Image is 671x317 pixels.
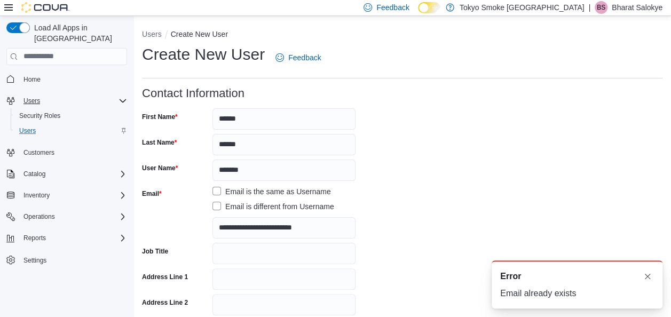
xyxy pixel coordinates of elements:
[15,124,40,137] a: Users
[142,164,178,172] label: User Name
[588,1,590,14] p: |
[19,146,127,159] span: Customers
[11,108,131,123] button: Security Roles
[212,200,334,213] label: Email is different from Username
[19,254,51,267] a: Settings
[142,44,265,65] h1: Create New User
[612,1,662,14] p: Bharat Salokye
[6,67,127,296] nav: Complex example
[15,124,127,137] span: Users
[142,29,662,42] nav: An example of EuiBreadcrumbs
[19,146,59,159] a: Customers
[142,247,168,256] label: Job Title
[19,94,44,107] button: Users
[460,1,585,14] p: Tokyo Smoke [GEOGRAPHIC_DATA]
[500,270,654,283] div: Notification
[23,191,50,200] span: Inventory
[15,109,65,122] a: Security Roles
[23,170,45,178] span: Catalog
[19,112,60,120] span: Security Roles
[19,253,127,266] span: Settings
[19,73,45,86] a: Home
[19,189,54,202] button: Inventory
[500,287,654,300] div: Email already exists
[171,30,228,38] button: Create New User
[288,52,321,63] span: Feedback
[23,234,46,242] span: Reports
[500,270,521,283] span: Error
[597,1,605,14] span: BS
[19,168,50,180] button: Catalog
[641,270,654,283] button: Dismiss toast
[21,2,69,13] img: Cova
[2,72,131,87] button: Home
[142,30,162,38] button: Users
[2,231,131,245] button: Reports
[2,93,131,108] button: Users
[19,210,59,223] button: Operations
[142,273,188,281] label: Address Line 1
[2,167,131,181] button: Catalog
[19,232,127,244] span: Reports
[142,113,178,121] label: First Name
[19,168,127,180] span: Catalog
[11,123,131,138] button: Users
[2,188,131,203] button: Inventory
[271,47,325,68] a: Feedback
[142,138,177,147] label: Last Name
[142,87,244,100] h3: Contact Information
[23,97,40,105] span: Users
[15,109,127,122] span: Security Roles
[23,212,55,221] span: Operations
[19,94,127,107] span: Users
[2,252,131,267] button: Settings
[2,145,131,160] button: Customers
[418,2,440,13] input: Dark Mode
[595,1,607,14] div: Bharat Salokye
[418,13,419,14] span: Dark Mode
[23,75,41,84] span: Home
[19,232,50,244] button: Reports
[376,2,409,13] span: Feedback
[23,256,46,265] span: Settings
[142,189,162,198] label: Email
[19,126,36,135] span: Users
[30,22,127,44] span: Load All Apps in [GEOGRAPHIC_DATA]
[23,148,54,157] span: Customers
[142,298,188,307] label: Address Line 2
[19,189,127,202] span: Inventory
[212,185,331,198] label: Email is the same as Username
[19,210,127,223] span: Operations
[19,73,127,86] span: Home
[2,209,131,224] button: Operations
